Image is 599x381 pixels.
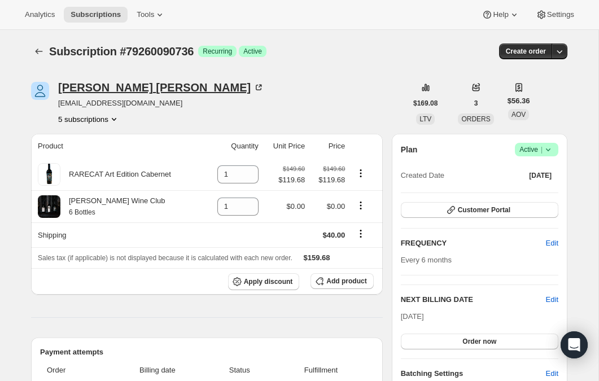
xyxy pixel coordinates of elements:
div: RARECAT Art Edition Cabernet [60,169,171,180]
span: Add product [326,277,366,286]
h2: NEXT BILLING DATE [401,294,546,305]
button: Add product [311,273,373,289]
span: $0.00 [327,202,346,211]
th: Shipping [31,222,204,247]
span: Analytics [25,10,55,19]
span: AOV [511,111,526,119]
span: Help [493,10,508,19]
span: $159.68 [304,253,330,262]
span: $0.00 [287,202,305,211]
span: Edit [546,238,558,249]
div: [PERSON_NAME] [PERSON_NAME] [58,82,264,93]
button: Create order [499,43,553,59]
span: [EMAIL_ADDRESS][DOMAIN_NAME] [58,98,264,109]
span: Sharon Harris [31,82,49,100]
th: Price [308,134,348,159]
span: Create order [506,47,546,56]
span: Status [211,365,268,376]
button: Product actions [58,113,120,125]
button: Apply discount [228,273,300,290]
span: Sales tax (if applicable) is not displayed because it is calculated with each new order. [38,254,292,262]
span: Order now [462,337,496,346]
small: $149.60 [323,165,345,172]
button: Shipping actions [352,227,370,240]
span: $119.68 [278,174,305,186]
span: Active [243,47,262,56]
span: Subscriptions [71,10,121,19]
small: 6 Bottles [69,208,95,216]
h2: Payment attempts [40,347,374,358]
span: $169.08 [413,99,438,108]
span: LTV [419,115,431,123]
span: Settings [547,10,574,19]
span: Recurring [203,47,232,56]
span: Every 6 months [401,256,452,264]
span: Subscription #79260090736 [49,45,194,58]
span: $56.36 [508,95,530,107]
button: [DATE] [522,168,558,183]
button: Settings [529,7,581,23]
button: Edit [546,294,558,305]
button: Product actions [352,167,370,179]
h2: FREQUENCY [401,238,546,249]
th: Quantity [204,134,262,159]
button: Analytics [18,7,62,23]
h2: Plan [401,144,418,155]
span: Apply discount [244,277,293,286]
span: | [541,145,543,154]
th: Unit Price [262,134,308,159]
span: 3 [474,99,478,108]
button: Subscriptions [31,43,47,59]
span: Created Date [401,170,444,181]
span: Active [519,144,554,155]
div: [PERSON_NAME] Wine Club [60,195,165,218]
span: $119.68 [312,174,345,186]
span: $40.00 [323,231,346,239]
span: [DATE] [529,171,552,180]
img: product img [38,163,60,186]
span: Billing date [111,365,204,376]
div: Open Intercom Messenger [561,331,588,358]
span: Fulfillment [275,365,366,376]
img: product img [38,195,60,218]
button: Order now [401,334,558,349]
button: Edit [539,234,565,252]
h6: Batching Settings [401,368,546,379]
button: Customer Portal [401,202,558,218]
button: Product actions [352,199,370,212]
button: 3 [467,95,485,111]
span: Customer Portal [458,205,510,214]
button: Subscriptions [64,7,128,23]
button: Help [475,7,526,23]
button: $169.08 [406,95,444,111]
span: Tools [137,10,154,19]
button: Tools [130,7,172,23]
span: ORDERS [461,115,490,123]
small: $149.60 [283,165,305,172]
span: [DATE] [401,312,424,321]
th: Product [31,134,204,159]
span: Edit [546,368,558,379]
